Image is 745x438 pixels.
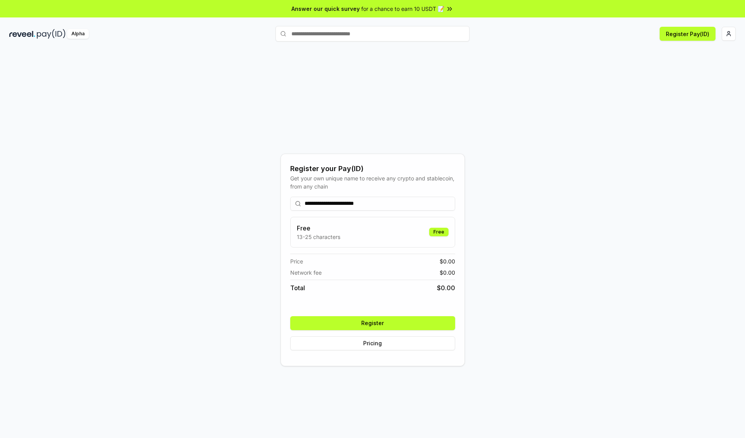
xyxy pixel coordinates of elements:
[290,283,305,293] span: Total
[361,5,444,13] span: for a chance to earn 10 USDT 📝
[290,257,303,265] span: Price
[67,29,89,39] div: Alpha
[290,268,322,277] span: Network fee
[290,336,455,350] button: Pricing
[297,223,340,233] h3: Free
[429,228,449,236] div: Free
[290,174,455,190] div: Get your own unique name to receive any crypto and stablecoin, from any chain
[660,27,716,41] button: Register Pay(ID)
[440,268,455,277] span: $ 0.00
[437,283,455,293] span: $ 0.00
[9,29,35,39] img: reveel_dark
[440,257,455,265] span: $ 0.00
[297,233,340,241] p: 13-25 characters
[290,163,455,174] div: Register your Pay(ID)
[291,5,360,13] span: Answer our quick survey
[37,29,66,39] img: pay_id
[290,316,455,330] button: Register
